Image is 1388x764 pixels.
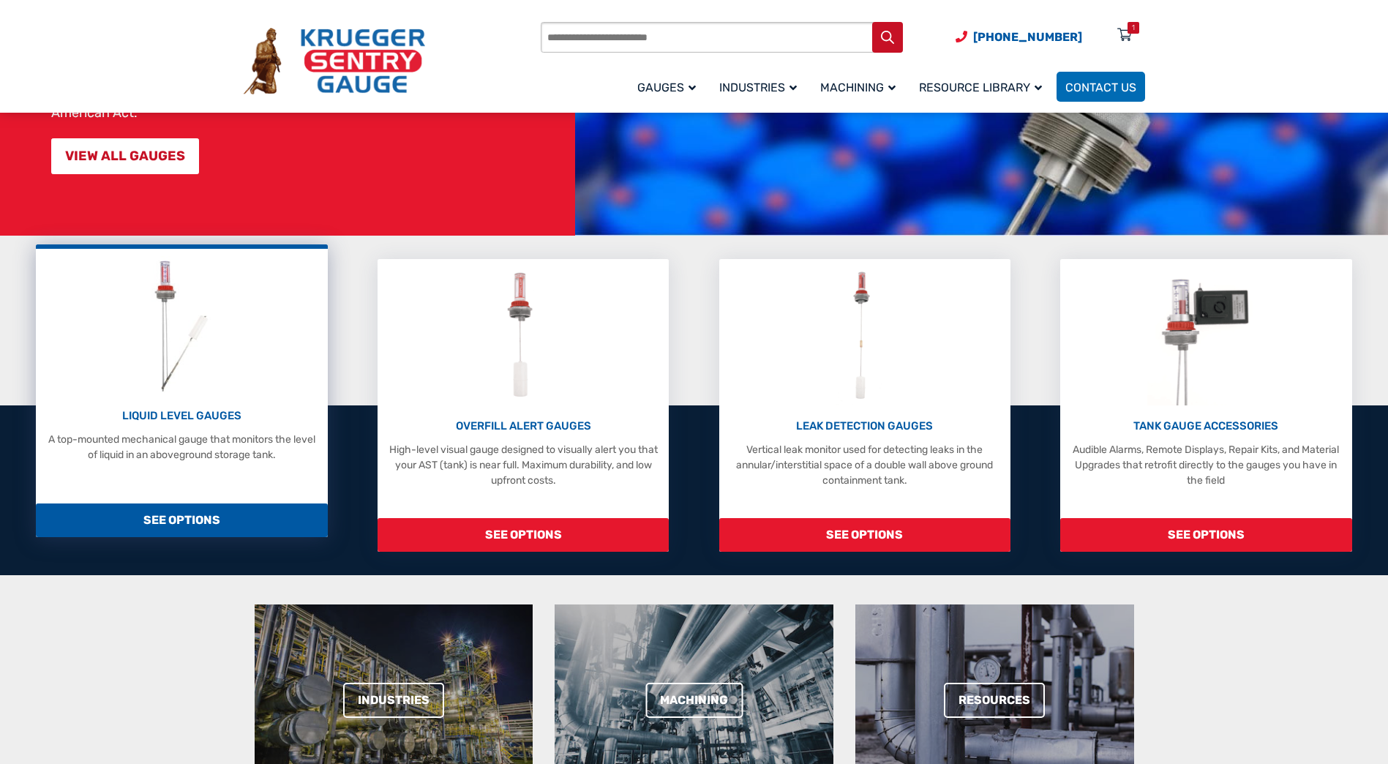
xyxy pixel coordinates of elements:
p: Audible Alarms, Remote Displays, Repair Kits, and Material Upgrades that retrofit directly to the... [1068,442,1344,488]
p: Vertical leak monitor used for detecting leaks in the annular/interstitial space of a double wall... [727,442,1003,488]
a: Resource Library [910,70,1057,104]
img: Liquid Level Gauges [143,256,220,395]
a: VIEW ALL GAUGES [51,138,199,174]
a: Resources [944,683,1045,718]
a: Gauges [629,70,710,104]
span: Machining [820,80,896,94]
p: TANK GAUGE ACCESSORIES [1068,418,1344,435]
span: SEE OPTIONS [378,518,669,552]
p: LIQUID LEVEL GAUGES [43,408,320,424]
p: OVERFILL ALERT GAUGES [385,418,661,435]
p: High-level visual gauge designed to visually alert you that your AST (tank) is near full. Maximum... [385,442,661,488]
span: [PHONE_NUMBER] [973,30,1082,44]
div: 1 [1132,22,1135,34]
img: Krueger Sentry Gauge [244,28,425,95]
img: Tank Gauge Accessories [1147,266,1265,405]
a: Overfill Alert Gauges OVERFILL ALERT GAUGES High-level visual gauge designed to visually alert yo... [378,259,669,552]
img: Leak Detection Gauges [836,266,893,405]
a: Machining [645,683,743,718]
p: At Krueger Sentry Gauge, for over 75 years we have manufactured over three million liquid-level g... [51,32,568,120]
a: Leak Detection Gauges LEAK DETECTION GAUGES Vertical leak monitor used for detecting leaks in the... [719,259,1010,552]
span: Resource Library [919,80,1042,94]
a: Phone Number (920) 434-8860 [956,28,1082,46]
span: SEE OPTIONS [719,518,1010,552]
span: SEE OPTIONS [1060,518,1351,552]
p: LEAK DETECTION GAUGES [727,418,1003,435]
a: Tank Gauge Accessories TANK GAUGE ACCESSORIES Audible Alarms, Remote Displays, Repair Kits, and M... [1060,259,1351,552]
a: Industries [343,683,444,718]
p: A top-mounted mechanical gauge that monitors the level of liquid in an aboveground storage tank. [43,432,320,462]
img: Overfill Alert Gauges [491,266,556,405]
a: Liquid Level Gauges LIQUID LEVEL GAUGES A top-mounted mechanical gauge that monitors the level of... [36,244,327,537]
span: SEE OPTIONS [36,503,327,537]
span: Gauges [637,80,696,94]
a: Machining [811,70,910,104]
span: Contact Us [1065,80,1136,94]
span: Industries [719,80,797,94]
a: Contact Us [1057,72,1145,102]
a: Industries [710,70,811,104]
